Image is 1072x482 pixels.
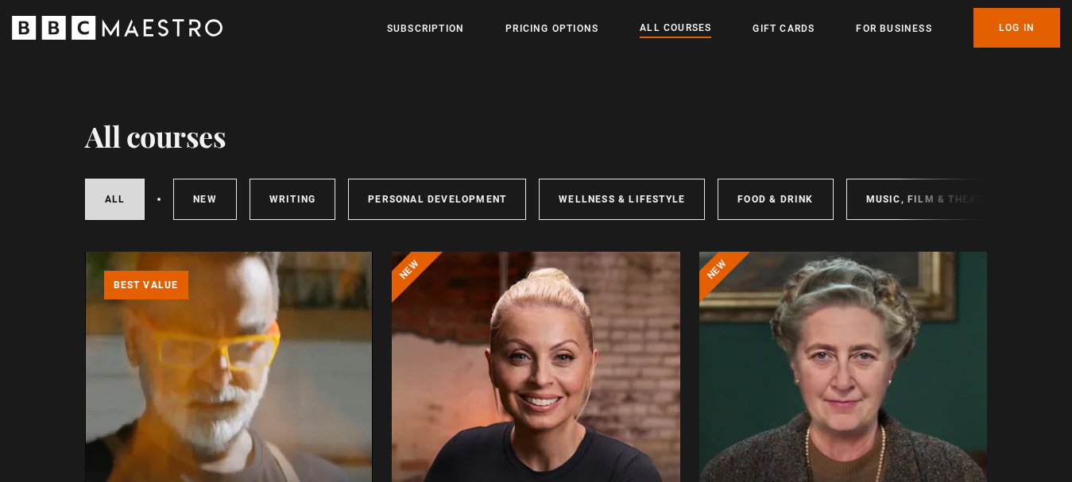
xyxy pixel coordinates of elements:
[718,179,833,220] a: Food & Drink
[505,21,598,37] a: Pricing Options
[387,21,464,37] a: Subscription
[753,21,815,37] a: Gift Cards
[85,179,145,220] a: All
[640,20,711,37] a: All Courses
[973,8,1060,48] a: Log In
[250,179,335,220] a: Writing
[539,179,705,220] a: Wellness & Lifestyle
[173,179,237,220] a: New
[348,179,526,220] a: Personal Development
[12,16,223,40] svg: BBC Maestro
[104,271,188,299] p: Best value
[387,8,1060,48] nav: Primary
[85,119,226,152] h1: All courses
[846,179,1016,220] a: Music, Film & Theatre
[856,21,931,37] a: For business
